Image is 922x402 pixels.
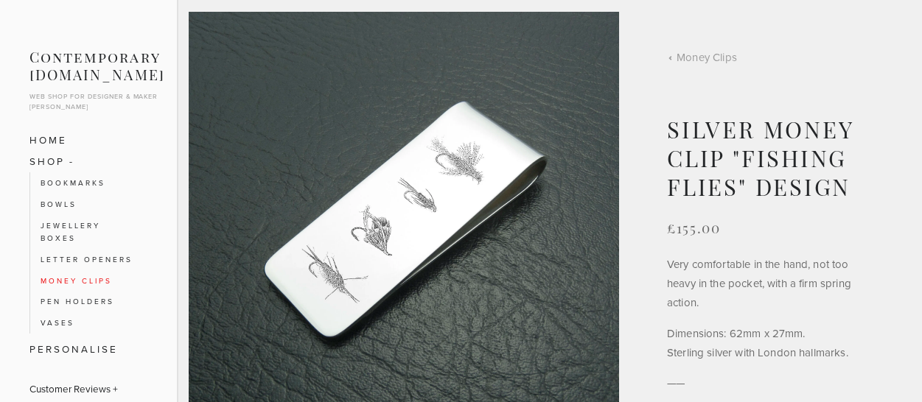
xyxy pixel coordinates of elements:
a: Bowls [41,194,138,215]
a: Vases [41,312,138,334]
a: Letter Openers [41,249,138,270]
a: SHOP [29,151,147,172]
a: Customer Reviews [29,378,147,400]
a: Pen Holders [41,291,138,312]
h1: Silver Money Clip "Fishing Flies" design [667,115,874,200]
a: Bookmarks [41,172,138,194]
a: Personalise [29,339,147,360]
a: Home [29,130,147,151]
a: Money Clips [41,270,138,292]
p: —— [667,373,874,392]
a: Money Clips [667,48,874,67]
p: Very comfortable in the hand, not too heavy in the pocket, with a firm spring action. [667,255,874,313]
div: £155.00 [667,219,874,236]
p: Web shop for designer & maker [PERSON_NAME] [29,91,165,111]
p: Dimensions: 62mm x 27mm. Sterling silver with London hallmarks. [667,324,874,363]
a: Contemporary [DOMAIN_NAME] [29,48,165,84]
a: Jewellery Boxes [41,215,138,249]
